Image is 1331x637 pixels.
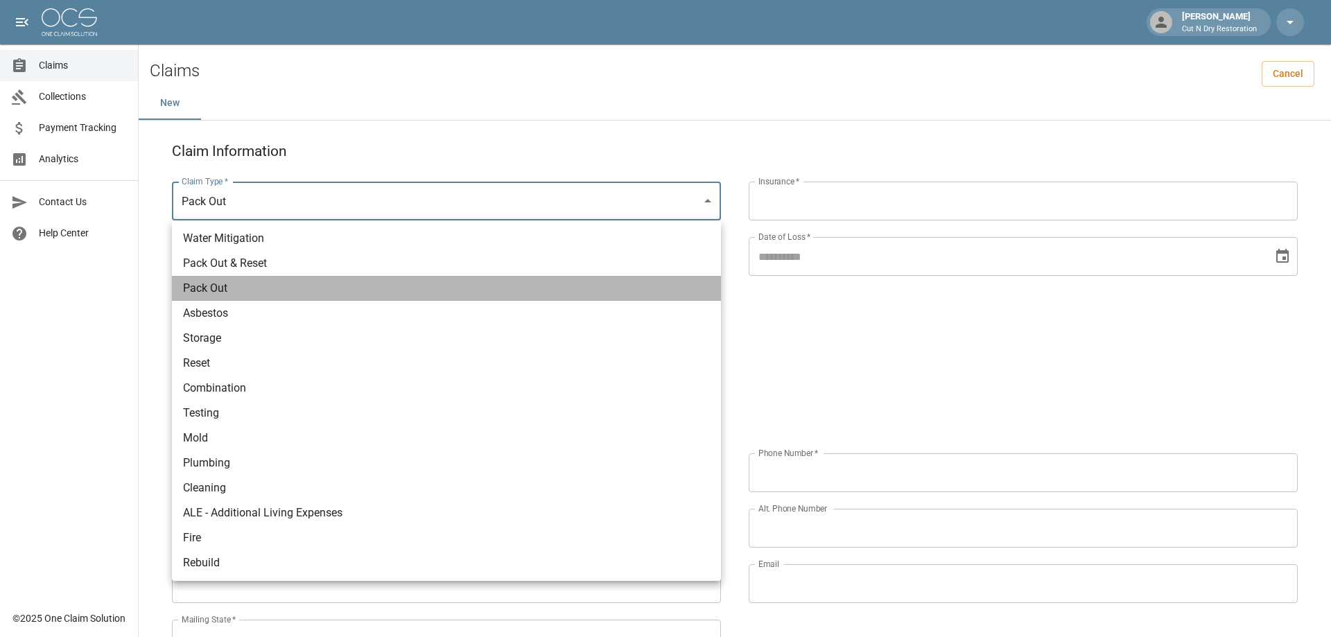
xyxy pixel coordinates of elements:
li: Cleaning [172,475,721,500]
li: Water Mitigation [172,226,721,251]
li: Asbestos [172,301,721,326]
li: Rebuild [172,550,721,575]
li: Storage [172,326,721,351]
li: Testing [172,401,721,426]
li: Fire [172,525,721,550]
li: ALE - Additional Living Expenses [172,500,721,525]
li: Combination [172,376,721,401]
li: Plumbing [172,451,721,475]
li: Reset [172,351,721,376]
li: Mold [172,426,721,451]
li: Pack Out & Reset [172,251,721,276]
li: Pack Out [172,276,721,301]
